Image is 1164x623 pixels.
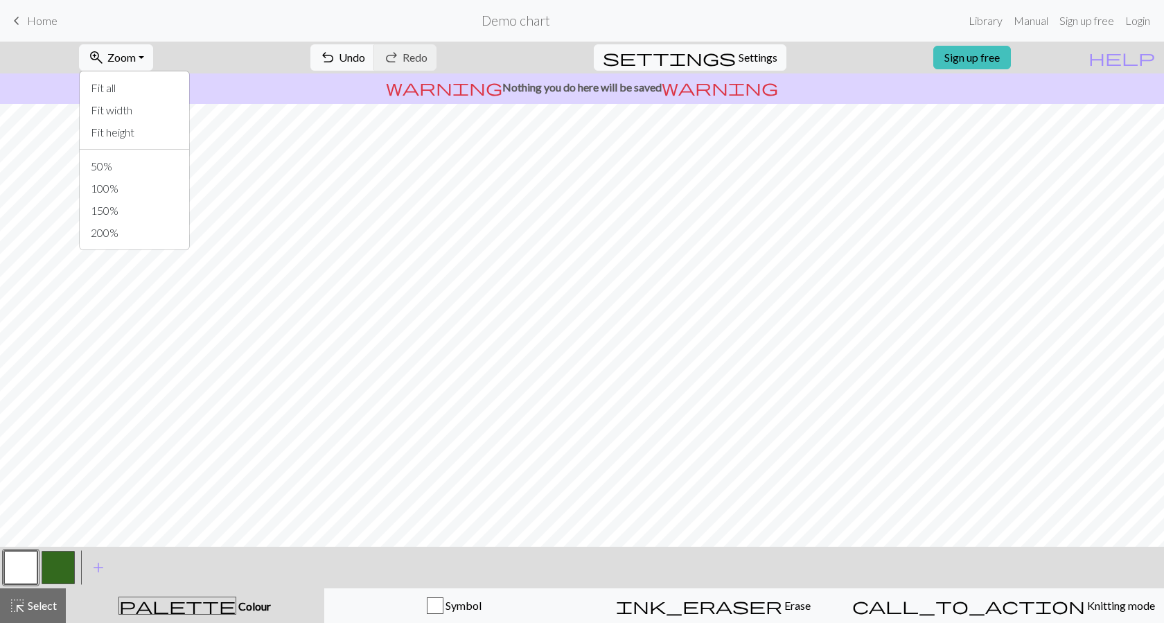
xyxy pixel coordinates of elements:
[482,12,550,28] h2: Demo chart
[236,599,271,613] span: Colour
[80,222,189,244] button: 200%
[27,14,58,27] span: Home
[310,44,375,71] button: Undo
[80,200,189,222] button: 150%
[662,78,778,97] span: warning
[1120,7,1156,35] a: Login
[843,588,1164,623] button: Knitting mode
[603,48,736,67] span: settings
[88,48,105,67] span: zoom_in
[119,596,236,615] span: palette
[80,121,189,143] button: Fit height
[1054,7,1120,35] a: Sign up free
[79,44,153,71] button: Zoom
[66,588,324,623] button: Colour
[1008,7,1054,35] a: Manual
[324,588,584,623] button: Symbol
[8,9,58,33] a: Home
[594,44,786,71] button: SettingsSettings
[603,49,736,66] i: Settings
[90,558,107,577] span: add
[80,99,189,121] button: Fit width
[26,599,57,612] span: Select
[739,49,777,66] span: Settings
[1088,48,1155,67] span: help
[80,177,189,200] button: 100%
[616,596,782,615] span: ink_eraser
[963,7,1008,35] a: Library
[80,155,189,177] button: 50%
[319,48,336,67] span: undo
[583,588,843,623] button: Erase
[9,596,26,615] span: highlight_alt
[386,78,502,97] span: warning
[8,11,25,30] span: keyboard_arrow_left
[339,51,365,64] span: Undo
[107,51,136,64] span: Zoom
[852,596,1085,615] span: call_to_action
[782,599,811,612] span: Erase
[933,46,1011,69] a: Sign up free
[6,79,1158,96] p: Nothing you do here will be saved
[1085,599,1155,612] span: Knitting mode
[80,77,189,99] button: Fit all
[443,599,482,612] span: Symbol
